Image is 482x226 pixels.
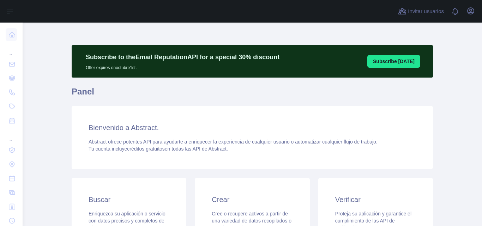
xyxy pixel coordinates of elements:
[89,124,159,132] font: Bienvenido a Abstract.
[8,51,12,56] font: ...
[89,139,378,145] font: Abstract ofrece potentes API para ayudarte a enriquecer la experiencia de cualquier usuario o aut...
[89,196,110,203] font: Buscar
[86,62,279,71] p: Offer expires on octubre 1st.
[408,8,444,14] font: Invitar usuarios
[89,146,127,152] font: Tu cuenta incluye
[72,87,94,96] font: Panel
[367,55,420,68] button: Subscribe [DATE]
[397,6,445,17] button: Invitar usuarios
[212,196,229,203] font: Crear
[86,52,279,62] p: Subscribe to the Email Reputation API for a special 30 % discount
[165,146,228,152] font: en todas las API de Abstract.
[8,137,12,142] font: ...
[335,196,361,203] font: Verificar
[127,146,165,152] font: créditos gratuitos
